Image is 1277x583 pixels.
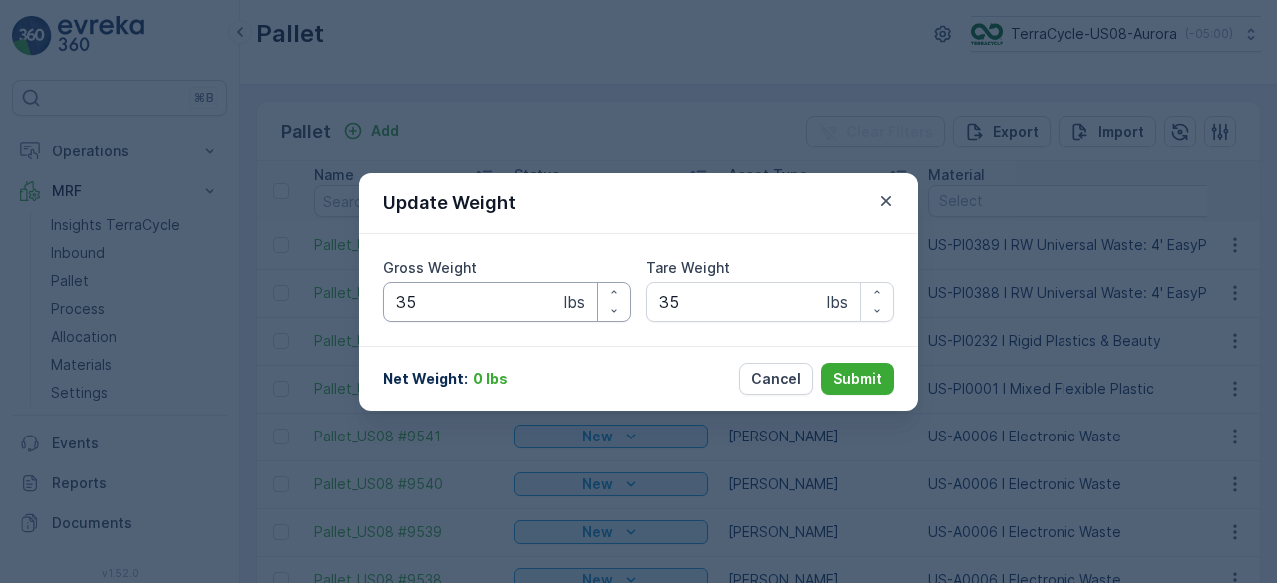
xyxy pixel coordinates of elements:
[17,393,105,410] span: Net Weight :
[17,360,117,377] span: Total Weight :
[112,426,129,442] span: 35
[739,363,813,395] button: Cancel
[117,360,134,377] span: 35
[17,426,112,442] span: Tare Weight :
[751,369,801,389] p: Cancel
[833,369,882,389] p: Submit
[17,458,106,475] span: Asset Type :
[66,327,196,344] span: Pallet_US08 #9545
[17,327,66,344] span: Name :
[646,259,730,276] label: Tare Weight
[383,259,477,276] label: Gross Weight
[383,189,516,217] p: Update Weight
[17,491,85,508] span: Material :
[105,393,112,410] span: -
[473,369,508,389] p: 0 lbs
[561,17,712,41] p: Pallet_US08 #9545
[827,290,848,314] p: lbs
[85,491,491,508] span: US-PI0389 I RW Universal Waste: 4' EasyPak Jumbo Boxes
[821,363,894,395] button: Submit
[564,290,585,314] p: lbs
[106,458,154,475] span: Pallets
[383,369,468,389] p: Net Weight :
